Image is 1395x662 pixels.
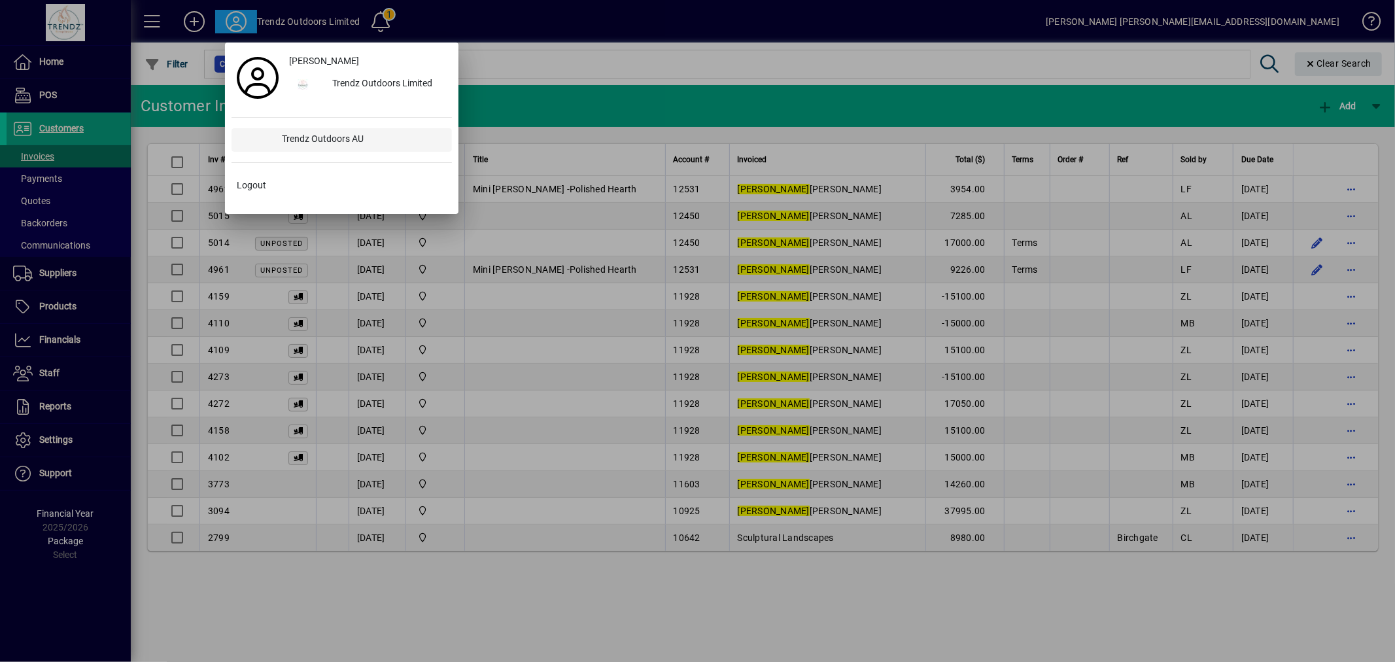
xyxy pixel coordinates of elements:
[284,49,452,73] a: [PERSON_NAME]
[284,73,452,96] button: Trendz Outdoors Limited
[289,54,359,68] span: [PERSON_NAME]
[322,73,452,96] div: Trendz Outdoors Limited
[232,173,452,197] button: Logout
[237,179,266,192] span: Logout
[232,128,452,152] button: Trendz Outdoors AU
[272,128,452,152] div: Trendz Outdoors AU
[232,66,284,90] a: Profile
